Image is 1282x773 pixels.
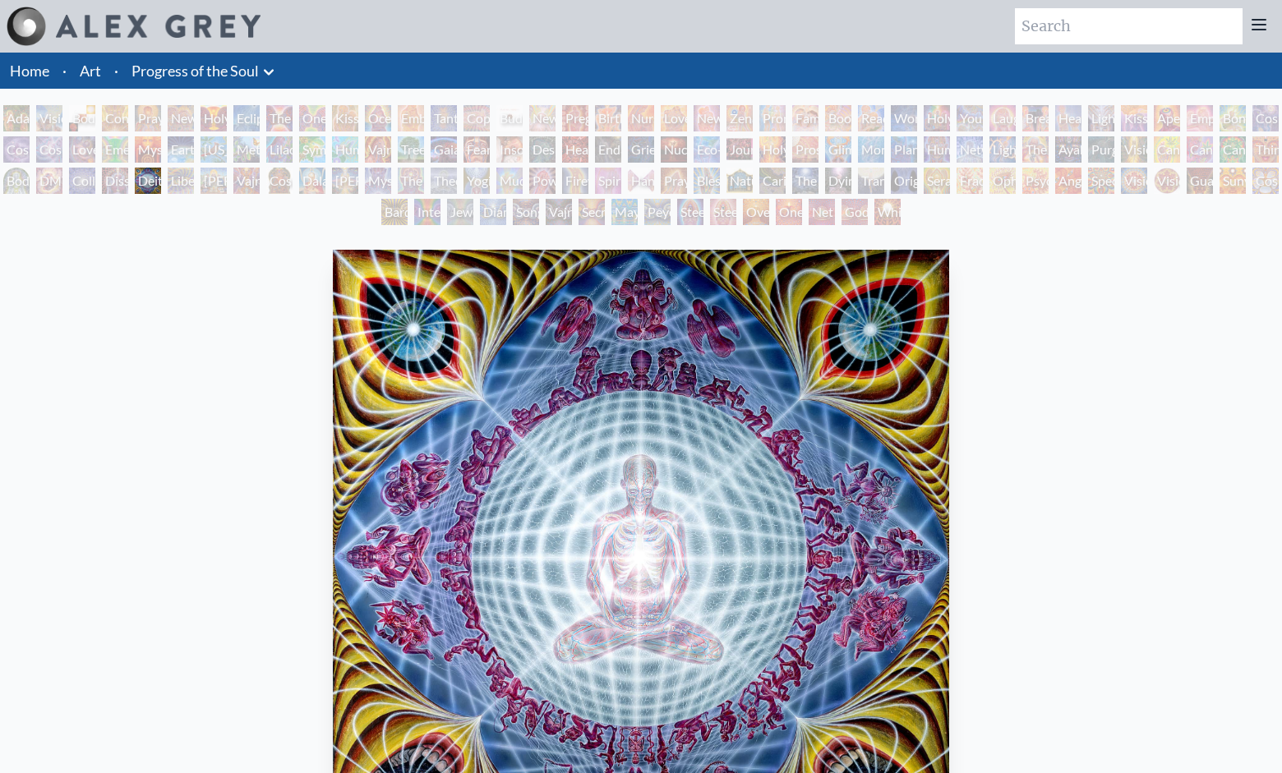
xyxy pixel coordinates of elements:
[365,105,391,131] div: Ocean of Love Bliss
[661,136,687,163] div: Nuclear Crucifixion
[924,168,950,194] div: Seraphic Transport Docking on the Third Eye
[989,105,1016,131] div: Laughing Man
[398,168,424,194] div: The Seer
[825,168,851,194] div: Dying
[398,105,424,131] div: Embracing
[1022,105,1049,131] div: Breathing
[792,168,819,194] div: The Soul Finds It's Way
[1055,136,1081,163] div: Ayahuasca Visitation
[299,105,325,131] div: One Taste
[1121,168,1147,194] div: Vision Crystal
[644,199,671,225] div: Peyote Being
[266,136,293,163] div: Lilacs
[69,168,95,194] div: Collective Vision
[233,136,260,163] div: Metamorphosis
[10,62,49,80] a: Home
[809,199,835,225] div: Net of Being
[201,105,227,131] div: Holy Grail
[365,136,391,163] div: Vajra Horse
[56,53,73,89] li: ·
[595,168,621,194] div: Spirit Animates the Flesh
[1022,168,1049,194] div: Psychomicrograph of a Fractal Paisley Cherub Feather Tip
[891,105,917,131] div: Wonder
[743,199,769,225] div: Oversoul
[759,168,786,194] div: Caring
[957,105,983,131] div: Young & Old
[759,105,786,131] div: Promise
[513,199,539,225] div: Song of Vajra Being
[1252,105,1279,131] div: Cosmic Creativity
[595,136,621,163] div: Endarkenment
[1121,136,1147,163] div: Vision Tree
[957,136,983,163] div: Networks
[694,105,720,131] div: New Family
[694,168,720,194] div: Blessing Hand
[108,53,125,89] li: ·
[431,136,457,163] div: Gaia
[1015,8,1243,44] input: Search
[628,136,654,163] div: Grieving
[3,136,30,163] div: Cosmic Artist
[1220,136,1246,163] div: Cannabacchus
[611,199,638,225] div: Mayan Being
[381,199,408,225] div: Bardo Being
[726,105,753,131] div: Zena Lotus
[447,199,473,225] div: Jewel Being
[398,136,424,163] div: Tree & Person
[1220,105,1246,131] div: Bond
[1055,105,1081,131] div: Healing
[858,105,884,131] div: Reading
[924,136,950,163] div: Human Geometry
[546,199,572,225] div: Vajra Being
[1220,168,1246,194] div: Sunyata
[726,136,753,163] div: Journey of the Wounded Healer
[431,168,457,194] div: Theologue
[661,105,687,131] div: Love Circuit
[463,136,490,163] div: Fear
[1154,168,1180,194] div: Vision Crystal Tondo
[562,168,588,194] div: Firewalking
[496,136,523,163] div: Insomnia
[1055,168,1081,194] div: Angel Skin
[299,136,325,163] div: Symbiosis: Gall Wasp & Oak Tree
[69,105,95,131] div: Body, Mind, Spirit
[924,105,950,131] div: Holy Family
[595,105,621,131] div: Birth
[628,105,654,131] div: Nursing
[3,168,30,194] div: Body/Mind as a Vibratory Field of Energy
[135,105,161,131] div: Praying
[825,105,851,131] div: Boo-boo
[628,168,654,194] div: Hands that See
[1252,168,1279,194] div: Cosmic Elf
[135,168,161,194] div: Deities & Demons Drinking from the Milky Pool
[233,105,260,131] div: Eclipse
[891,168,917,194] div: Original Face
[858,136,884,163] div: Monochord
[201,168,227,194] div: [PERSON_NAME]
[80,59,101,82] a: Art
[102,136,128,163] div: Emerald Grail
[989,168,1016,194] div: Ophanic Eyelash
[135,136,161,163] div: Mysteriosa 2
[299,168,325,194] div: Dalai Lama
[168,136,194,163] div: Earth Energies
[858,168,884,194] div: Transfiguration
[463,105,490,131] div: Copulating
[1121,105,1147,131] div: Kiss of the [MEDICAL_DATA]
[480,199,506,225] div: Diamond Being
[891,136,917,163] div: Planetary Prayers
[332,168,358,194] div: [PERSON_NAME]
[1187,105,1213,131] div: Empowerment
[759,136,786,163] div: Holy Fire
[1154,105,1180,131] div: Aperture
[266,105,293,131] div: The Kiss
[69,136,95,163] div: Love is a Cosmic Force
[1022,136,1049,163] div: The Shulgins and their Alchemical Angels
[562,136,588,163] div: Headache
[874,199,901,225] div: White Light
[1088,168,1114,194] div: Spectral Lotus
[825,136,851,163] div: Glimpsing the Empyrean
[792,136,819,163] div: Prostration
[792,105,819,131] div: Family
[365,168,391,194] div: Mystic Eye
